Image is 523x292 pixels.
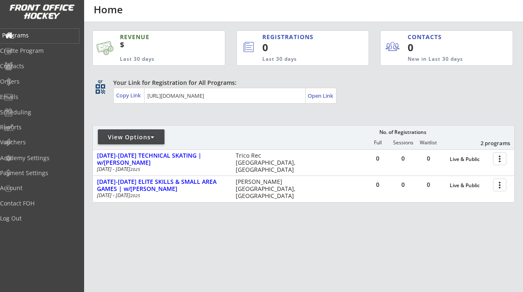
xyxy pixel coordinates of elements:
div: REVENUE [120,33,189,41]
div: 0 [408,40,459,54]
div: Sessions [391,140,416,146]
div: 0 [365,182,390,188]
div: Trico Rec [GEOGRAPHIC_DATA], [GEOGRAPHIC_DATA] [236,152,301,173]
a: Open Link [308,90,334,101]
div: Last 30 days [262,56,335,63]
div: 2 programs [467,139,510,147]
div: Full [365,140,390,146]
em: 2025 [130,166,140,172]
div: Open Link [308,92,334,99]
div: CONTACTS [408,33,446,41]
div: Live & Public [450,156,489,162]
div: 0 [391,182,416,188]
div: [PERSON_NAME] [GEOGRAPHIC_DATA], [GEOGRAPHIC_DATA] [236,178,301,199]
div: Waitlist [416,140,441,146]
div: Programs [2,32,77,38]
div: No. of Registrations [377,129,428,135]
div: View Options [98,133,164,141]
em: 2025 [130,193,140,198]
button: more_vert [493,178,506,191]
sup: $ [120,40,124,49]
div: [DATE]-[DATE] ELITE SKILLS & SMALL AREA GAMES | w/[PERSON_NAME] [97,178,227,193]
div: [DATE] - [DATE] [97,167,224,172]
div: 0 [365,156,390,161]
div: 0 [391,156,416,161]
button: qr_code [94,83,107,95]
div: Last 30 days [120,56,189,63]
div: REGISTRATIONS [262,33,334,41]
div: 0 [262,40,341,54]
button: more_vert [493,152,506,165]
div: Your Link for Registration for All Programs: [113,79,489,87]
div: qr [95,79,105,84]
div: 0 [416,156,441,161]
div: [DATE] - [DATE] [97,193,224,198]
div: 0 [416,182,441,188]
div: Copy Link [116,92,142,99]
div: Live & Public [450,183,489,188]
div: [DATE]-[DATE] TECHNICAL SKATING | w/[PERSON_NAME] [97,152,227,166]
div: New in Last 30 days [408,56,474,63]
